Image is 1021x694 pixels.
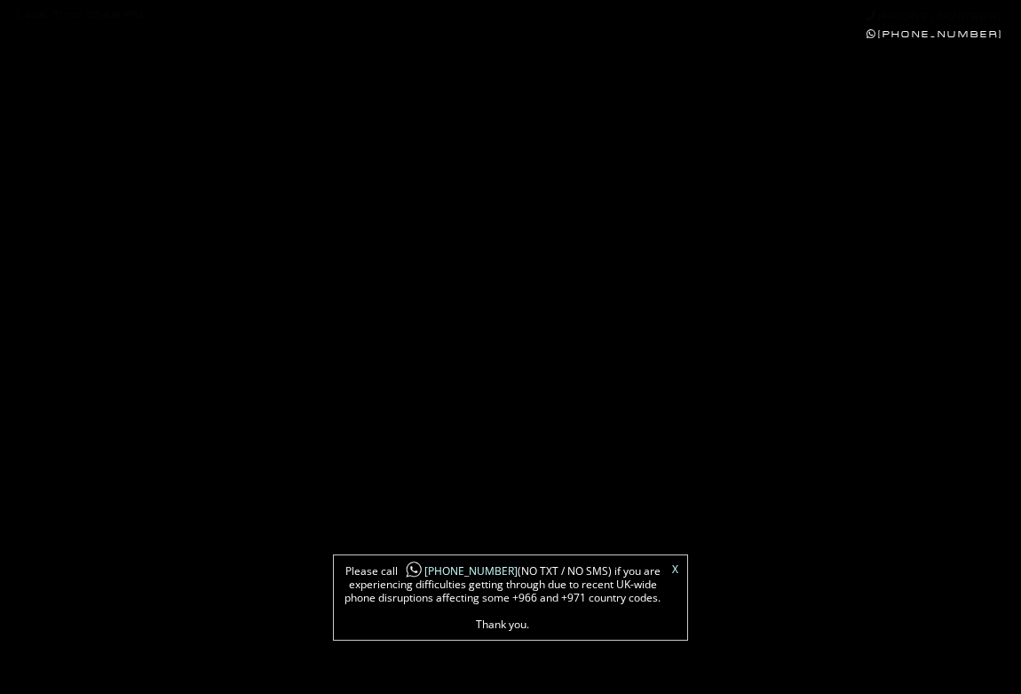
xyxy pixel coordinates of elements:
a: [PHONE_NUMBER] [866,11,1003,22]
img: whatsapp-icon1.png [405,561,423,579]
a: [PHONE_NUMBER] [398,563,518,578]
span: Please call (NO TXT / NO SMS) if you are experiencing difficulties getting through due to recent ... [343,564,662,631]
a: [PHONE_NUMBER] [867,28,1003,40]
div: Local Time 10:48 PM [18,11,145,20]
a: X [672,564,678,575]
